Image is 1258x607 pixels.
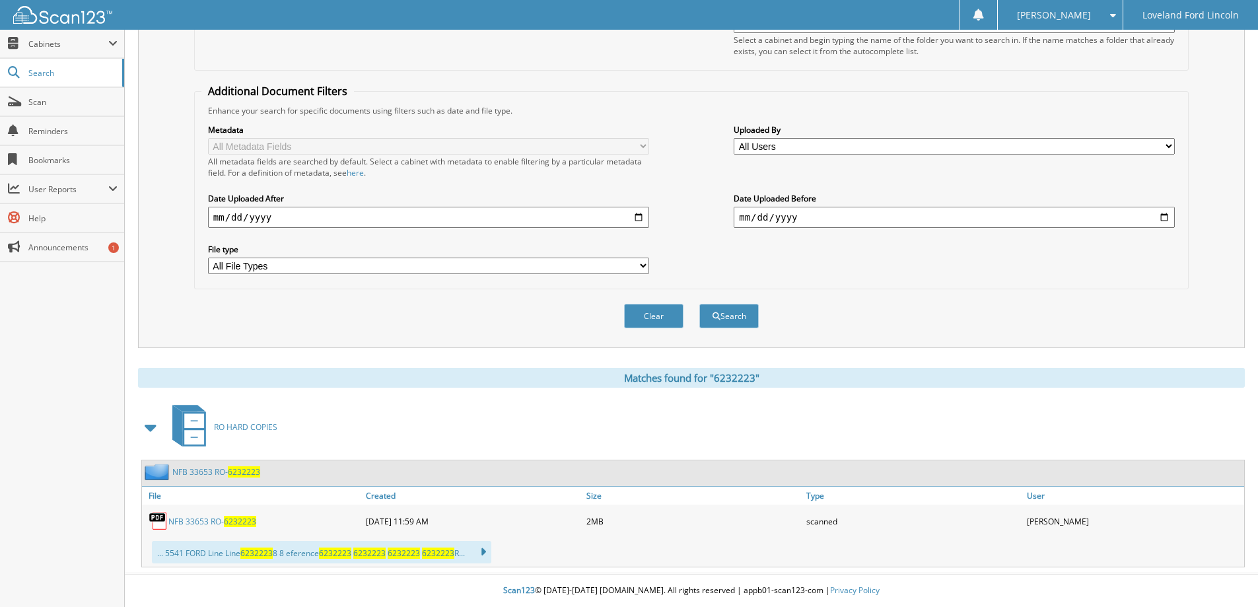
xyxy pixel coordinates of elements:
[28,213,118,224] span: Help
[803,508,1024,534] div: scanned
[13,6,112,24] img: scan123-logo-white.svg
[28,155,118,166] span: Bookmarks
[28,125,118,137] span: Reminders
[164,401,277,453] a: RO HARD COPIES
[28,67,116,79] span: Search
[1024,487,1244,505] a: User
[734,207,1175,228] input: end
[201,105,1181,116] div: Enhance your search for specific documents using filters such as date and file type.
[108,242,119,253] div: 1
[208,207,649,228] input: start
[388,548,420,559] span: 6232223
[363,508,583,534] div: [DATE] 11:59 AM
[28,38,108,50] span: Cabinets
[224,516,256,527] span: 6232223
[1024,508,1244,534] div: [PERSON_NAME]
[1142,11,1239,19] span: Loveland Ford Lincoln
[142,487,363,505] a: File
[28,184,108,195] span: User Reports
[240,548,273,559] span: 6232223
[172,466,260,478] a: NFB 33653 RO-6232223
[149,511,168,531] img: PDF.png
[734,193,1175,204] label: Date Uploaded Before
[152,541,491,563] div: ... 5541 FORD Line Line 8 8 eference R...
[734,124,1175,135] label: Uploaded By
[138,368,1245,388] div: Matches found for "6232223"
[228,466,260,478] span: 6232223
[28,96,118,108] span: Scan
[201,84,354,98] legend: Additional Document Filters
[803,487,1024,505] a: Type
[699,304,759,328] button: Search
[353,548,386,559] span: 6232223
[422,548,454,559] span: 6232223
[347,167,364,178] a: here
[583,508,804,534] div: 2MB
[168,516,256,527] a: NFB 33653 RO-6232223
[830,585,880,596] a: Privacy Policy
[28,242,118,253] span: Announcements
[503,585,535,596] span: Scan123
[734,34,1175,57] div: Select a cabinet and begin typing the name of the folder you want to search in. If the name match...
[145,464,172,480] img: folder2.png
[319,548,351,559] span: 6232223
[125,575,1258,607] div: © [DATE]-[DATE] [DOMAIN_NAME]. All rights reserved | appb01-scan123-com |
[208,244,649,255] label: File type
[624,304,683,328] button: Clear
[208,156,649,178] div: All metadata fields are searched by default. Select a cabinet with metadata to enable filtering b...
[583,487,804,505] a: Size
[208,193,649,204] label: Date Uploaded After
[1017,11,1091,19] span: [PERSON_NAME]
[208,124,649,135] label: Metadata
[214,421,277,433] span: RO HARD COPIES
[363,487,583,505] a: Created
